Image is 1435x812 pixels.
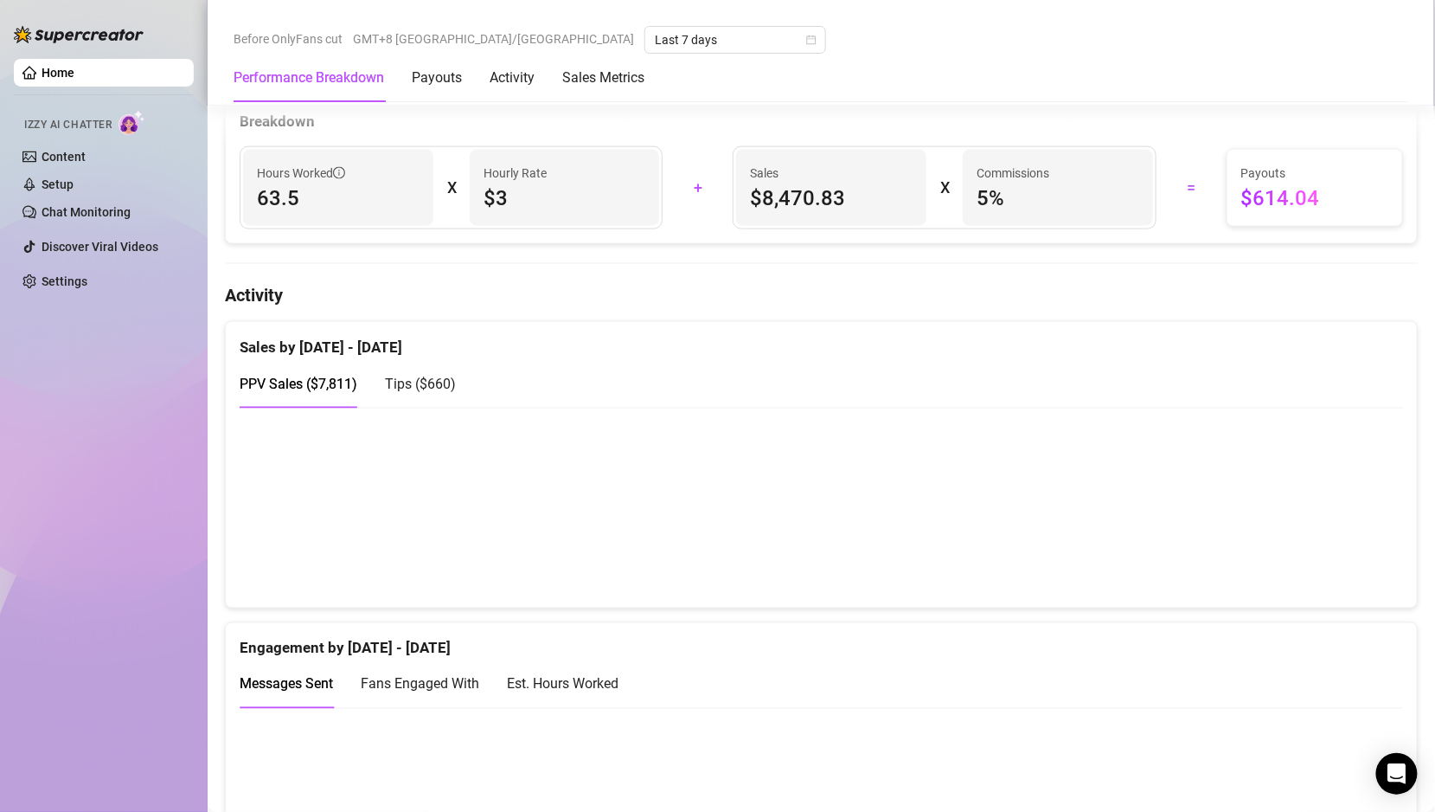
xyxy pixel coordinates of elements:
[484,184,646,212] span: $3
[257,164,345,183] span: Hours Worked
[353,26,634,52] span: GMT+8 [GEOGRAPHIC_DATA]/[GEOGRAPHIC_DATA]
[412,68,462,88] div: Payouts
[240,623,1403,661] div: Engagement by [DATE] - [DATE]
[119,110,145,135] img: AI Chatter
[750,164,913,183] span: Sales
[977,164,1049,183] article: Commissions
[385,376,456,392] span: Tips ( $660 )
[806,35,817,45] span: calendar
[24,117,112,133] span: Izzy AI Chatter
[240,376,357,392] span: PPV Sales ( $7,811 )
[240,322,1403,359] div: Sales by [DATE] - [DATE]
[1376,753,1418,795] div: Open Intercom Messenger
[655,27,816,53] span: Last 7 days
[240,110,1403,133] div: Breakdown
[42,66,74,80] a: Home
[333,167,345,179] span: info-circle
[14,26,144,43] img: logo-BBDzfeDw.svg
[42,240,158,254] a: Discover Viral Videos
[240,676,333,693] span: Messages Sent
[225,283,1418,307] h4: Activity
[447,174,456,202] div: X
[977,184,1139,212] span: 5 %
[234,26,343,52] span: Before OnlyFans cut
[507,673,618,695] div: Est. Hours Worked
[1167,174,1216,202] div: =
[42,205,131,219] a: Chat Monitoring
[940,174,949,202] div: X
[42,150,86,164] a: Content
[42,177,74,191] a: Setup
[484,164,547,183] article: Hourly Rate
[257,184,420,212] span: 63.5
[750,184,913,212] span: $8,470.83
[490,68,535,88] div: Activity
[1241,184,1388,212] span: $614.04
[673,174,722,202] div: +
[234,68,384,88] div: Performance Breakdown
[562,68,644,88] div: Sales Metrics
[361,676,479,693] span: Fans Engaged With
[42,274,87,288] a: Settings
[1241,164,1388,183] span: Payouts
